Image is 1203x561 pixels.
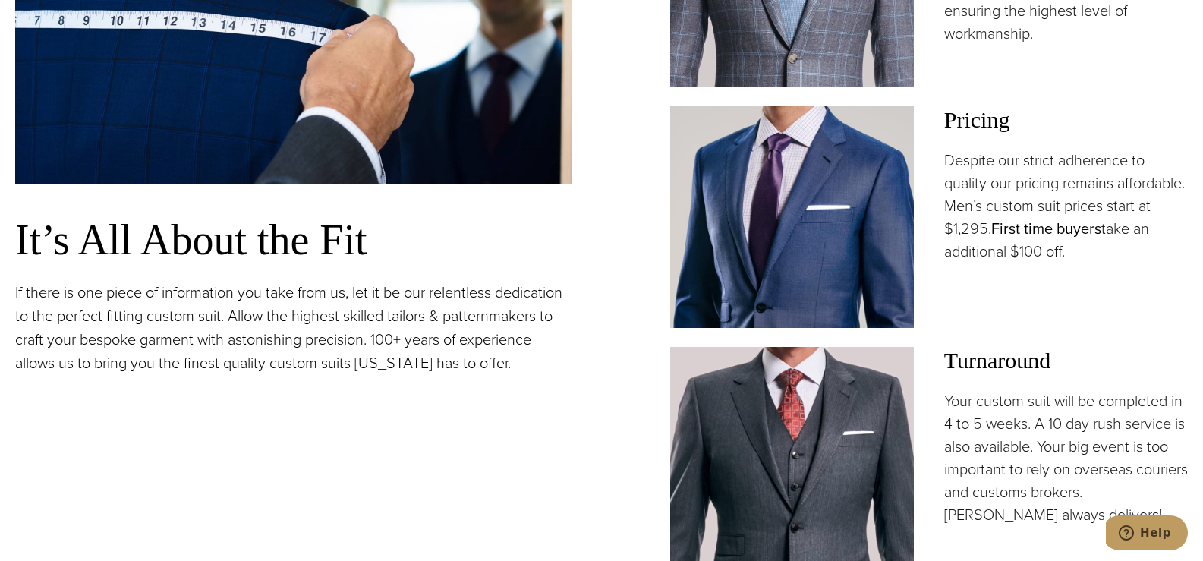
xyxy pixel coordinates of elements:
p: If there is one piece of information you take from us, let it be our relentless dedication to the... [15,281,572,375]
a: First time buyers [991,217,1101,240]
h3: Turnaround [944,347,1188,374]
h3: It’s All About the Fit [15,215,572,266]
h3: Pricing [944,106,1188,134]
img: Client in blue solid custom made suit with white shirt and navy tie. Fabric by Scabal. [670,106,914,328]
p: Despite our strict adherence to quality our pricing remains affordable. Men’s custom suit prices ... [944,149,1188,263]
iframe: Opens a widget where you can chat to one of our agents [1106,515,1188,553]
p: Your custom suit will be completed in 4 to 5 weeks. A 10 day rush service is also available. Your... [944,389,1188,526]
